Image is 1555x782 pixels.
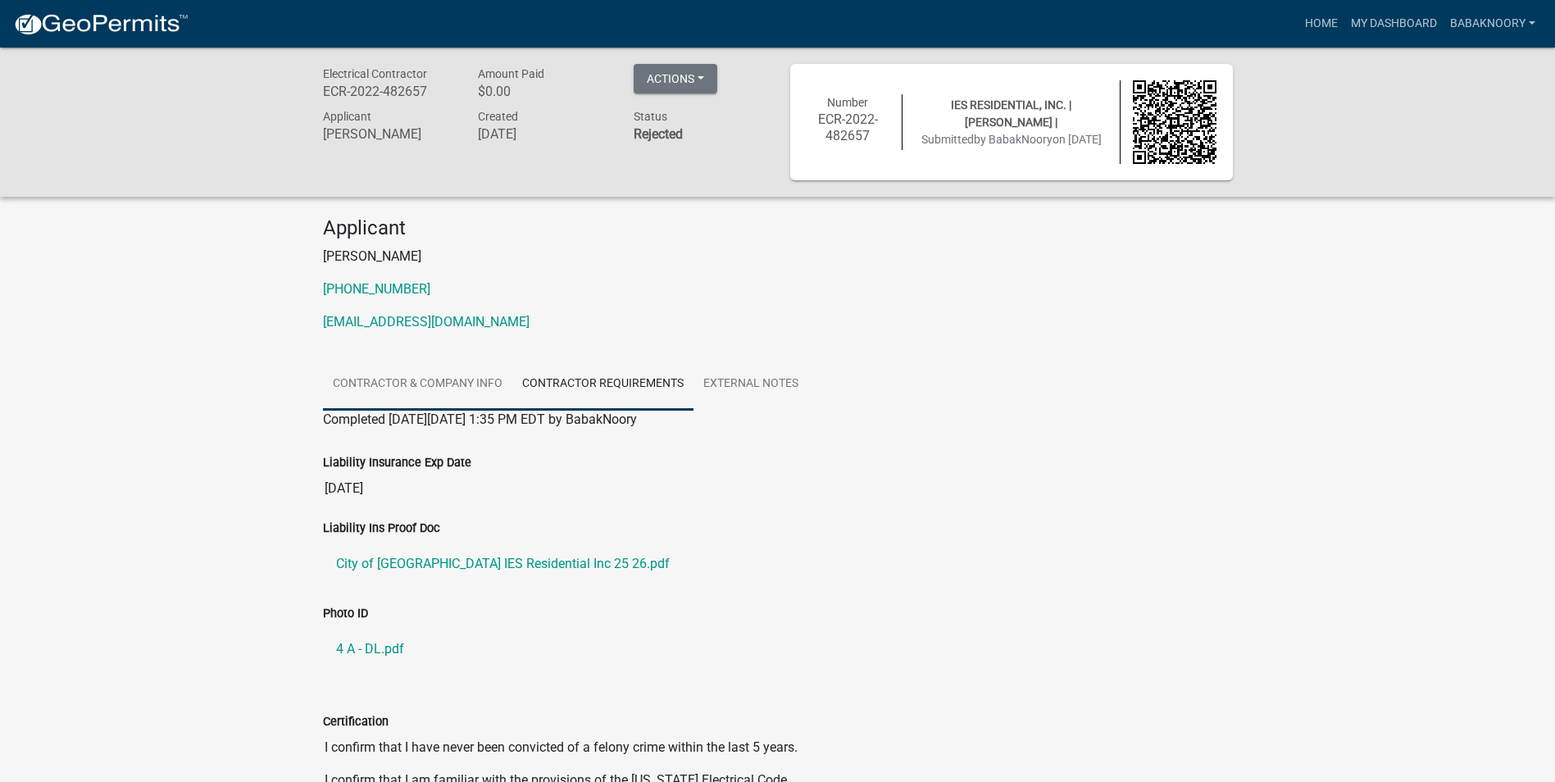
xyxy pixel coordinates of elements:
strong: Rejected [634,126,683,142]
a: Home [1298,8,1344,39]
h6: ECR-2022-482657 [323,84,454,99]
img: QR code [1133,80,1216,164]
span: Applicant [323,110,371,123]
a: Contractor & Company Info [323,358,512,411]
span: Status [634,110,667,123]
span: Created [478,110,518,123]
a: City of [GEOGRAPHIC_DATA] IES Residential Inc 25 26.pdf [323,544,1233,584]
span: Amount Paid [478,67,544,80]
a: Contractor Requirements [512,358,693,411]
a: [PHONE_NUMBER] [323,281,430,297]
h6: [PERSON_NAME] [323,126,454,142]
h6: [DATE] [478,126,609,142]
label: Liability Insurance Exp Date [323,457,471,469]
span: IES RESIDENTIAL, INC. | [PERSON_NAME] | [951,98,1071,129]
a: 4 A - DL.pdf [323,630,1233,669]
span: Electrical Contractor [323,67,427,80]
a: External Notes [693,358,808,411]
label: Certification [323,716,389,728]
a: [EMAIL_ADDRESS][DOMAIN_NAME] [323,314,530,330]
h6: ECR-2022-482657 [807,111,890,143]
a: BabakNoory [1444,8,1542,39]
h6: $0.00 [478,84,609,99]
p: [PERSON_NAME] [323,247,1233,266]
span: Completed [DATE][DATE] 1:35 PM EDT by BabakNoory [323,411,637,427]
span: Submitted on [DATE] [921,133,1102,146]
h4: Applicant [323,216,1233,240]
label: Liability Ins Proof Doc [323,523,440,534]
span: by BabakNoory [974,133,1053,146]
label: Photo ID [323,608,368,620]
span: Number [827,96,868,109]
button: Actions [634,64,717,93]
a: My Dashboard [1344,8,1444,39]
